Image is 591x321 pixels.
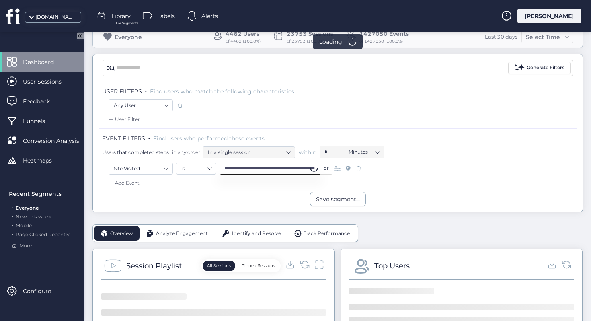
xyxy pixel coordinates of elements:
[232,230,281,237] span: Identify and Resolve
[102,135,145,142] span: EVENT FILTERS
[304,230,350,237] span: Track Performance
[527,64,564,72] div: Generate Filters
[23,77,74,86] span: User Sessions
[35,13,76,21] div: [DOMAIN_NAME]
[208,146,290,158] nz-select-item: In a single session
[102,88,142,95] span: USER FILTERS
[12,203,13,211] span: .
[16,222,32,228] span: Mobile
[153,135,265,142] span: Find users who performed these events
[374,260,410,272] div: Top Users
[320,163,332,175] div: or
[148,133,150,141] span: .
[349,146,379,158] nz-select-item: Minutes
[19,242,37,250] span: More ...
[110,230,133,237] span: Overview
[237,261,279,271] button: Pinned Sessions
[12,230,13,237] span: .
[201,12,218,21] span: Alerts
[16,231,70,237] span: Rage Clicked Recently
[23,58,66,66] span: Dashboard
[16,205,39,211] span: Everyone
[319,37,342,46] span: Loading
[203,261,235,271] button: All Sessions
[23,97,62,106] span: Feedback
[116,21,138,26] span: For Segments
[23,117,57,126] span: Funnels
[181,163,211,175] nz-select-item: is
[299,148,316,156] span: within
[517,9,581,23] div: [PERSON_NAME]
[150,88,294,95] span: Find users who match the following characteristics
[145,86,147,94] span: .
[156,230,208,237] span: Analyze Engagement
[12,212,13,220] span: .
[157,12,175,21] span: Labels
[170,149,200,156] span: in any order
[107,115,140,123] div: User Filter
[23,287,63,296] span: Configure
[102,149,169,156] span: Users that completed steps
[114,99,168,111] nz-select-item: Any User
[126,260,182,272] div: Session Playlist
[23,156,64,165] span: Heatmaps
[9,189,79,198] div: Recent Segments
[508,62,571,74] button: Generate Filters
[107,179,140,187] div: Add Event
[12,221,13,228] span: .
[111,12,131,21] span: Library
[23,136,91,145] span: Conversion Analysis
[16,214,51,220] span: New this week
[316,195,360,204] div: Save segment...
[114,163,168,175] nz-select-item: Site Visited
